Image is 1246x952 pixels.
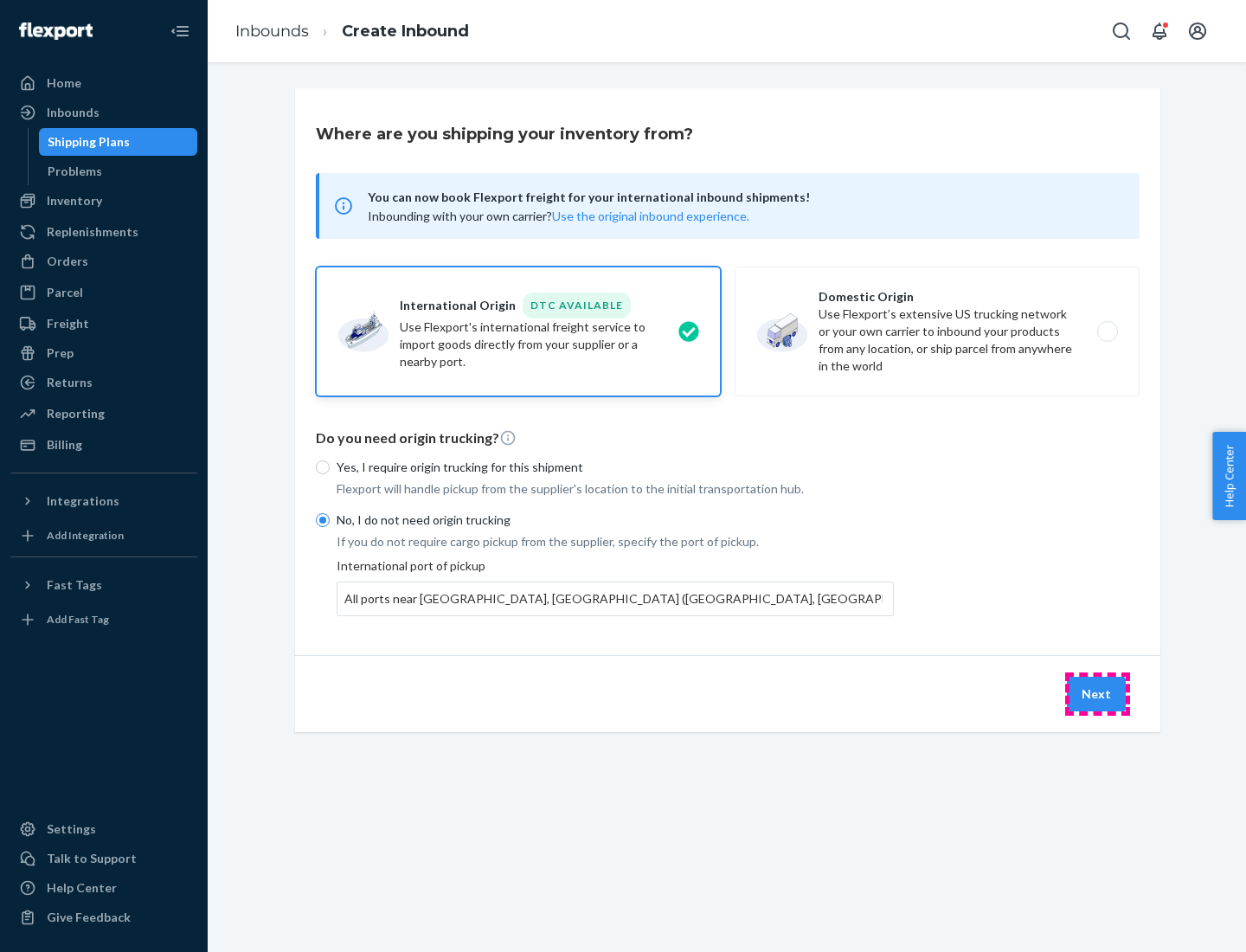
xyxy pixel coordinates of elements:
[47,223,138,241] div: Replenishments
[47,405,105,422] div: Reporting
[316,123,693,145] h3: Where are you shipping your inventory from?
[47,612,109,627] div: Add Fast Tag
[48,133,130,151] div: Shipping Plans
[10,874,197,902] a: Help Center
[47,909,131,926] div: Give Feedback
[10,845,197,872] a: Talk to Support
[10,218,197,246] a: Replenishments
[47,284,83,301] div: Parcel
[10,248,197,275] a: Orders
[47,374,93,391] div: Returns
[163,14,197,48] button: Close Navigation
[1104,14,1139,48] button: Open Search Box
[48,163,102,180] div: Problems
[19,23,93,40] img: Flexport logo
[47,436,82,453] div: Billing
[47,192,102,209] div: Inventory
[10,69,197,97] a: Home
[47,879,117,897] div: Help Center
[47,315,89,332] div: Freight
[10,187,197,215] a: Inventory
[316,428,1140,448] p: Do you need origin trucking?
[10,487,197,515] button: Integrations
[10,431,197,459] a: Billing
[1212,432,1246,520] button: Help Center
[222,6,483,57] ol: breadcrumbs
[337,557,894,616] div: International port of pickup
[39,158,198,185] a: Problems
[342,22,469,41] a: Create Inbound
[47,74,81,92] div: Home
[47,820,96,838] div: Settings
[1067,677,1126,711] button: Next
[10,279,197,306] a: Parcel
[368,209,749,223] span: Inbounding with your own carrier?
[10,99,197,126] a: Inbounds
[47,528,124,543] div: Add Integration
[47,253,88,270] div: Orders
[337,459,894,476] p: Yes, I require origin trucking for this shipment
[368,187,1119,208] span: You can now book Flexport freight for your international inbound shipments!
[1142,14,1177,48] button: Open notifications
[337,480,894,498] p: Flexport will handle pickup from the supplier's location to the initial transportation hub.
[552,208,749,225] button: Use the original inbound experience.
[10,339,197,367] a: Prep
[10,815,197,843] a: Settings
[316,460,330,474] input: Yes, I require origin trucking for this shipment
[10,369,197,396] a: Returns
[316,513,330,527] input: No, I do not need origin trucking
[10,571,197,599] button: Fast Tags
[10,904,197,931] button: Give Feedback
[10,400,197,428] a: Reporting
[39,128,198,156] a: Shipping Plans
[47,492,119,510] div: Integrations
[1180,14,1215,48] button: Open account menu
[47,850,137,867] div: Talk to Support
[10,606,197,634] a: Add Fast Tag
[235,22,309,41] a: Inbounds
[47,104,100,121] div: Inbounds
[10,522,197,550] a: Add Integration
[337,511,894,529] p: No, I do not need origin trucking
[47,576,102,594] div: Fast Tags
[337,533,894,550] p: If you do not require cargo pickup from the supplier, specify the port of pickup.
[47,344,74,362] div: Prep
[10,310,197,338] a: Freight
